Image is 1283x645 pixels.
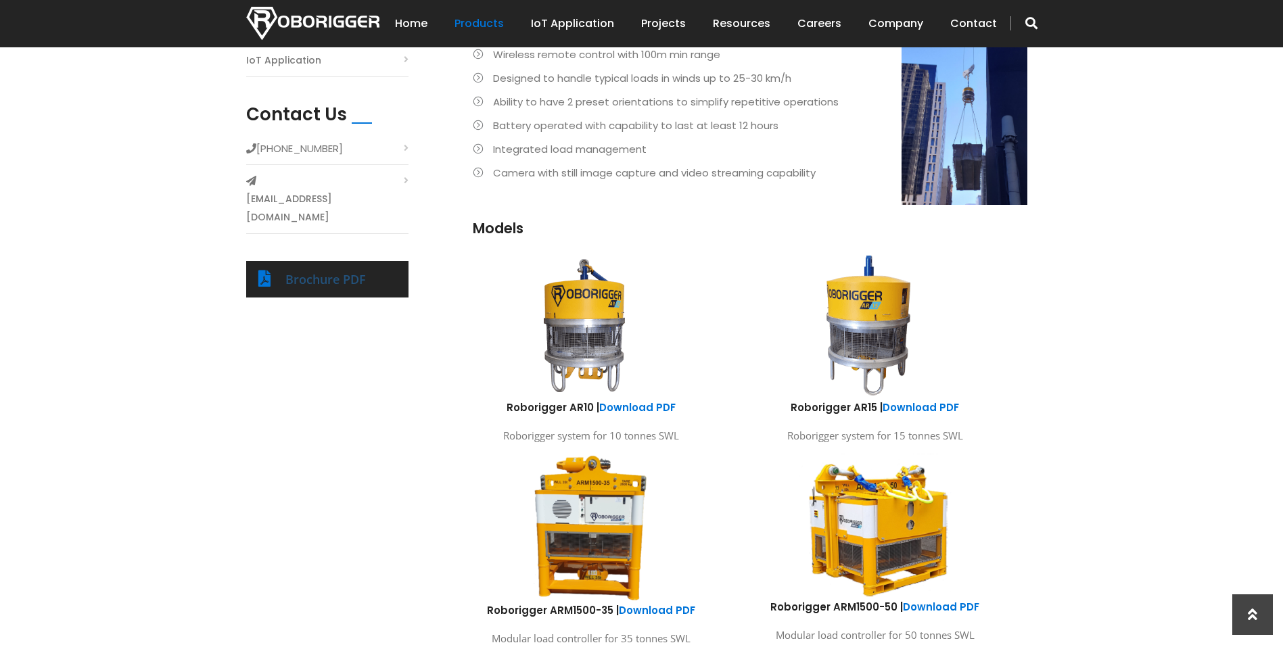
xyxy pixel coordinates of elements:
[713,3,770,45] a: Resources
[473,45,1027,64] li: Wireless remote control with 100m min range
[246,104,347,125] h2: Contact Us
[473,218,1027,238] h3: Models
[459,603,723,617] h6: Roborigger ARM1500-35 |
[950,3,997,45] a: Contact
[743,600,1007,614] h6: Roborigger ARM1500-50 |
[868,3,923,45] a: Company
[473,140,1027,158] li: Integrated load management
[599,400,676,414] a: Download PDF
[473,116,1027,135] li: Battery operated with capability to last at least 12 hours
[883,400,959,414] a: Download PDF
[743,626,1007,644] p: Modular load controller for 50 tonnes SWL
[473,69,1027,87] li: Designed to handle typical loads in winds up to 25-30 km/h
[459,400,723,414] h6: Roborigger AR10 |
[641,3,686,45] a: Projects
[246,190,409,226] a: [EMAIL_ADDRESS][DOMAIN_NAME]
[473,164,1027,182] li: Camera with still image capture and video streaming capability
[473,93,1027,111] li: Ability to have 2 preset orientations to simplify repetitive operations
[903,600,979,614] a: Download PDF
[531,3,614,45] a: IoT Application
[619,603,695,617] a: Download PDF
[743,400,1007,414] h6: Roborigger AR15 |
[246,7,379,40] img: Nortech
[743,427,1007,445] p: Roborigger system for 15 tonnes SWL
[797,3,841,45] a: Careers
[459,427,723,445] p: Roborigger system for 10 tonnes SWL
[246,51,321,70] a: IoT Application
[395,3,427,45] a: Home
[285,271,366,287] a: Brochure PDF
[246,139,409,165] li: [PHONE_NUMBER]
[454,3,504,45] a: Products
